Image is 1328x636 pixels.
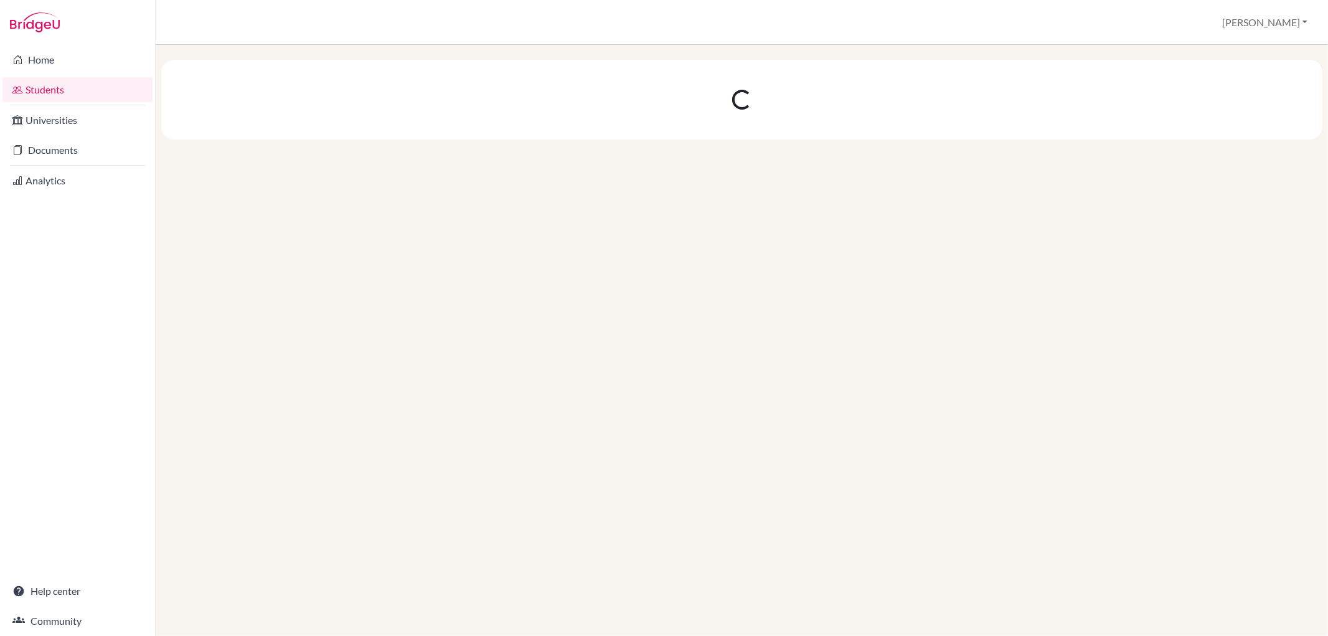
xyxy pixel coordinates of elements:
[1217,11,1313,34] button: [PERSON_NAME]
[2,108,153,133] a: Universities
[2,47,153,72] a: Home
[2,579,153,604] a: Help center
[2,609,153,634] a: Community
[2,77,153,102] a: Students
[2,138,153,163] a: Documents
[10,12,60,32] img: Bridge-U
[2,168,153,193] a: Analytics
